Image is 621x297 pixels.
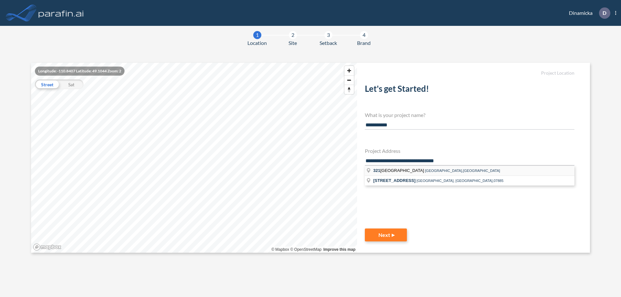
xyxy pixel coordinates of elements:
a: Mapbox homepage [33,243,61,251]
span: Site [289,39,297,47]
span: [STREET_ADDRESS] [373,178,416,183]
h5: Project Location [365,70,574,76]
img: logo [37,6,85,19]
span: [GEOGRAPHIC_DATA],[GEOGRAPHIC_DATA] [425,169,500,173]
span: Brand [357,39,371,47]
button: Zoom out [344,75,354,85]
div: Sat [59,80,83,89]
span: Setback [320,39,337,47]
button: Reset bearing to north [344,85,354,94]
div: Street [35,80,59,89]
span: [GEOGRAPHIC_DATA], [GEOGRAPHIC_DATA],07885 [417,179,504,183]
h4: What is your project name? [365,112,574,118]
a: Mapbox [271,247,289,252]
button: Zoom in [344,66,354,75]
div: 2 [289,31,297,39]
div: 3 [324,31,332,39]
span: [GEOGRAPHIC_DATA] [373,168,425,173]
div: 1 [253,31,261,39]
h4: Project Address [365,148,574,154]
div: Longitude: -110.8407 Latitude: 49.1044 Zoom: 2 [35,67,125,76]
button: Next [365,228,407,241]
a: OpenStreetMap [290,247,321,252]
span: Location [247,39,267,47]
div: Dinamicka [559,7,616,19]
canvas: Map [31,63,357,253]
a: Improve this map [323,247,355,252]
h2: Let's get Started! [365,84,574,96]
span: Zoom out [344,76,354,85]
span: 321 [373,168,380,173]
div: 4 [360,31,368,39]
p: D [603,10,606,16]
